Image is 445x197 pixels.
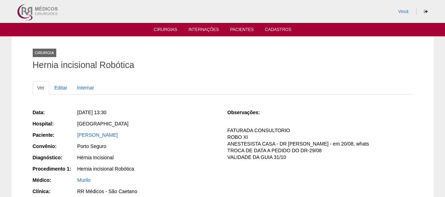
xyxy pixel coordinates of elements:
a: Vincit [398,9,408,14]
a: Ver [33,81,49,94]
div: Hospital: [33,120,77,127]
div: RR Médicos - São Caetano [77,188,218,195]
div: Observações: [227,109,271,116]
div: Convênio: [33,143,77,150]
div: Data: [33,109,77,116]
div: Clínica: [33,188,77,195]
h1: Hernia incisional Robótica [33,61,413,69]
div: Procedimento 1: [33,165,77,172]
div: Diagnóstico: [33,154,77,161]
span: [DATE] 13:30 [77,110,107,115]
div: [GEOGRAPHIC_DATA] [77,120,218,127]
a: [PERSON_NAME] [77,132,118,138]
a: Cirurgias [154,27,177,34]
div: Hernia incisional Robótica [77,165,218,172]
i: Sair [424,10,428,14]
a: Pacientes [230,27,254,34]
a: Cadastros [265,27,291,34]
div: Hérnia Incisional [77,154,218,161]
div: Cirurgia [33,49,56,57]
div: Paciente: [33,131,77,138]
a: Editar [50,81,72,94]
a: Internações [189,27,219,34]
div: Porto Seguro [77,143,218,150]
p: FATURADA CONSULTORIO ROBO XI ANESTESISTA CASA - DR [PERSON_NAME] - em 20/08, whats TROCA DE DATA ... [227,127,412,160]
a: Internar [72,81,98,94]
div: Médico: [33,177,77,184]
a: Murilo [77,177,91,183]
